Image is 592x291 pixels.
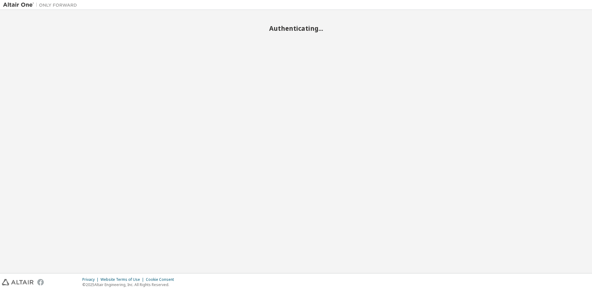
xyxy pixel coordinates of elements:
div: Website Terms of Use [101,277,146,282]
h2: Authenticating... [3,24,589,32]
img: altair_logo.svg [2,279,34,285]
div: Privacy [82,277,101,282]
div: Cookie Consent [146,277,178,282]
img: facebook.svg [37,279,44,285]
p: © 2025 Altair Engineering, Inc. All Rights Reserved. [82,282,178,287]
img: Altair One [3,2,80,8]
